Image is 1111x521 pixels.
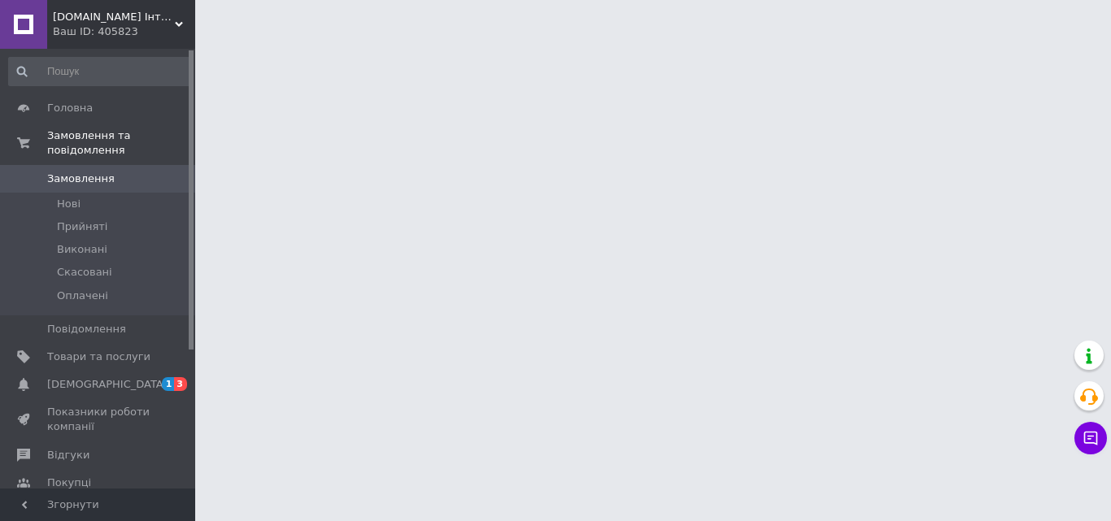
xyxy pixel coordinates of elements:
[47,350,150,364] span: Товари та послуги
[47,448,89,462] span: Відгуки
[1074,422,1107,454] button: Чат з покупцем
[47,128,195,158] span: Замовлення та повідомлення
[53,24,195,39] div: Ваш ID: 405823
[162,377,175,391] span: 1
[47,405,150,434] span: Показники роботи компанії
[47,377,168,392] span: [DEMOGRAPHIC_DATA]
[174,377,187,391] span: 3
[57,219,107,234] span: Прийняті
[47,101,93,115] span: Головна
[57,197,81,211] span: Нові
[57,289,108,303] span: Оплачені
[47,322,126,336] span: Повідомлення
[53,10,175,24] span: Ankerok.com.ua Інтернет-магазин
[47,171,115,186] span: Замовлення
[47,475,91,490] span: Покупці
[57,265,112,280] span: Скасовані
[57,242,107,257] span: Виконані
[8,57,192,86] input: Пошук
